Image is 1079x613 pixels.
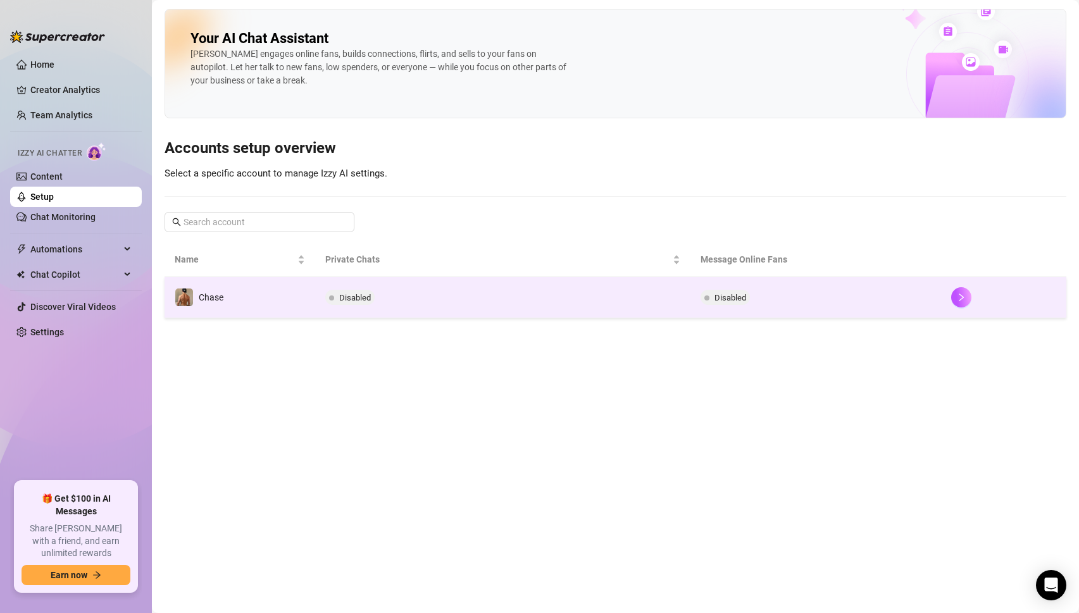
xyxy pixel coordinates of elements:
[957,293,966,302] span: right
[175,288,193,306] img: Chase
[30,59,54,70] a: Home
[165,242,315,277] th: Name
[30,192,54,202] a: Setup
[30,171,63,182] a: Content
[18,147,82,159] span: Izzy AI Chatter
[22,523,130,560] span: Share [PERSON_NAME] with a friend, and earn unlimited rewards
[951,287,971,307] button: right
[30,264,120,285] span: Chat Copilot
[10,30,105,43] img: logo-BBDzfeDw.svg
[199,292,223,302] span: Chase
[30,80,132,100] a: Creator Analytics
[339,293,371,302] span: Disabled
[184,215,337,229] input: Search account
[16,270,25,279] img: Chat Copilot
[51,570,87,580] span: Earn now
[30,212,96,222] a: Chat Monitoring
[175,252,295,266] span: Name
[165,168,387,179] span: Select a specific account to manage Izzy AI settings.
[30,239,120,259] span: Automations
[714,293,746,302] span: Disabled
[325,252,671,266] span: Private Chats
[190,30,328,47] h2: Your AI Chat Assistant
[1036,570,1066,600] div: Open Intercom Messenger
[87,142,106,161] img: AI Chatter
[30,302,116,312] a: Discover Viral Videos
[315,242,691,277] th: Private Chats
[190,47,570,87] div: [PERSON_NAME] engages online fans, builds connections, flirts, and sells to your fans on autopilo...
[165,139,1066,159] h3: Accounts setup overview
[92,571,101,579] span: arrow-right
[16,244,27,254] span: thunderbolt
[30,110,92,120] a: Team Analytics
[22,565,130,585] button: Earn nowarrow-right
[30,327,64,337] a: Settings
[690,242,941,277] th: Message Online Fans
[22,493,130,517] span: 🎁 Get $100 in AI Messages
[172,218,181,226] span: search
